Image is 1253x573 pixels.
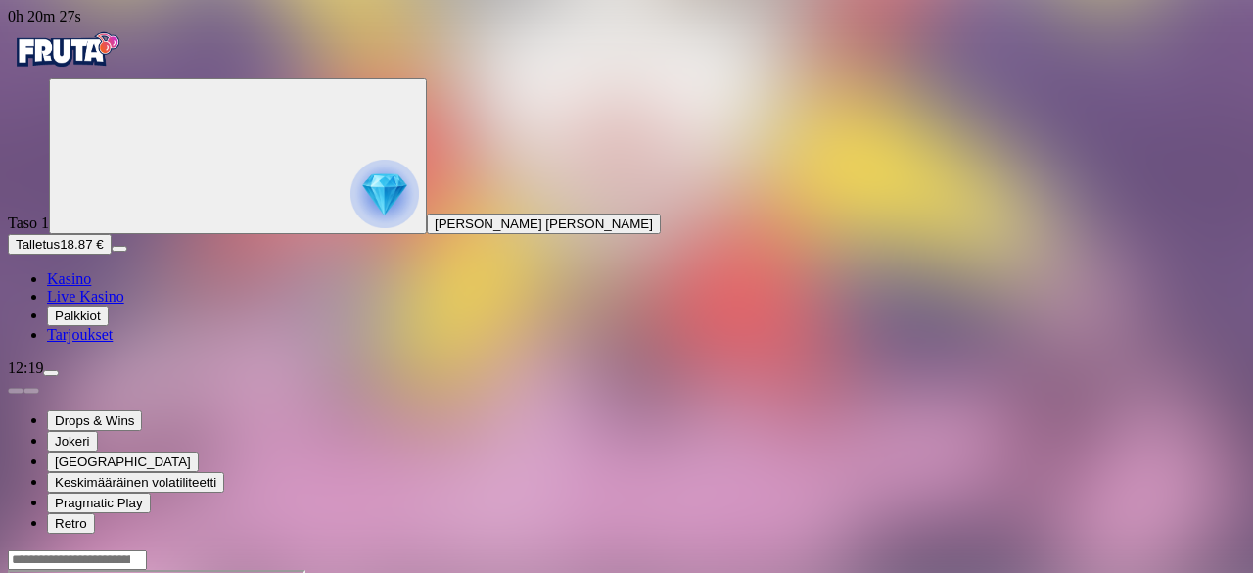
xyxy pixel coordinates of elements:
button: reward progress [49,78,427,234]
img: reward progress [350,160,419,228]
button: Retro [47,513,95,534]
span: Pragmatic Play [55,496,143,510]
span: [PERSON_NAME] [PERSON_NAME] [435,216,653,231]
span: [GEOGRAPHIC_DATA] [55,454,191,469]
button: Palkkiot [47,306,109,326]
span: 18.87 € [60,237,103,252]
button: menu [112,246,127,252]
input: Search [8,550,147,570]
nav: Primary [8,25,1245,344]
nav: Main menu [8,270,1245,344]
button: next slide [23,388,39,394]
a: Kasino [47,270,91,287]
button: prev slide [8,388,23,394]
span: Retro [55,516,87,531]
button: Pragmatic Play [47,493,151,513]
button: Keskimääräinen volatiliteetti [47,472,224,493]
button: [GEOGRAPHIC_DATA] [47,452,199,472]
span: Drops & Wins [55,413,134,428]
button: [PERSON_NAME] [PERSON_NAME] [427,214,661,234]
button: menu [43,370,59,376]
span: 12:19 [8,359,43,376]
span: Palkkiot [55,309,101,323]
button: Jokeri [47,431,98,452]
span: Jokeri [55,434,90,449]
a: Live Kasino [47,288,124,305]
span: user session time [8,8,81,24]
img: Fruta [8,25,125,74]
span: Talletus [16,237,60,252]
span: Taso 1 [8,215,49,231]
span: Keskimääräinen volatiliteetti [55,475,216,490]
button: Talletusplus icon18.87 € [8,234,112,255]
a: Tarjoukset [47,326,113,343]
button: Drops & Wins [47,410,142,431]
a: Fruta [8,61,125,77]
